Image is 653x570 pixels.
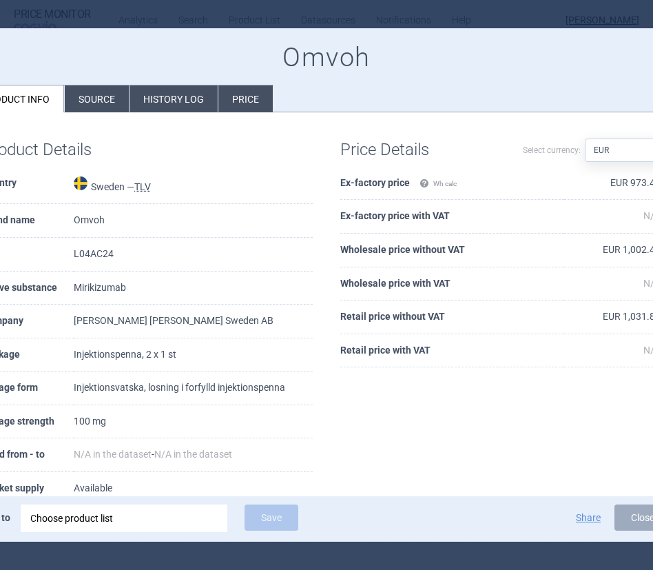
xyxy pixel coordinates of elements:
td: Sweden — [74,167,313,205]
h1: Price Details [340,140,506,160]
td: [PERSON_NAME] [PERSON_NAME] Sweden AB [74,305,313,338]
th: Ex-factory price with VAT [340,200,564,234]
td: Injektionsvatska, losning i forfylld injektionspenna [74,371,313,405]
td: Injektionspenna, 2 x 1 st [74,338,313,372]
td: Available [74,472,313,506]
th: Wholesale price with VAT [340,267,564,301]
li: History log [129,85,218,112]
span: N/A in the dataset [154,449,232,460]
label: Select currency: [523,139,581,162]
th: Ex-factory price [340,167,564,201]
img: Sweden [74,176,87,190]
td: L04AC24 [74,238,313,272]
button: Share [576,513,601,522]
th: Retail price without VAT [340,301,564,334]
li: Source [65,85,129,112]
th: Retail price with VAT [340,334,564,368]
span: N/A in the dataset [74,449,152,460]
div: Choose product list [30,505,218,532]
span: Wh calc [419,180,457,187]
abbr: TLV — Online database developed by the Dental and Pharmaceuticals Benefits Agency, Sweden. [134,181,151,192]
li: Price [218,85,273,112]
th: Wholesale price without VAT [340,234,564,267]
div: Choose product list [21,505,227,532]
td: Mirikizumab [74,272,313,305]
td: 100 mg [74,405,313,439]
button: Save [245,505,298,531]
td: Omvoh [74,204,313,238]
td: - [74,438,313,472]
